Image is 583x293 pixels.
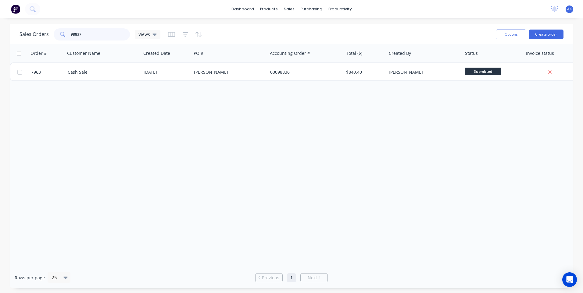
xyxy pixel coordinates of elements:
[15,275,45,281] span: Rows per page
[143,50,170,56] div: Created Date
[281,5,298,14] div: sales
[346,50,362,56] div: Total ($)
[389,69,456,75] div: [PERSON_NAME]
[228,5,257,14] a: dashboard
[526,50,554,56] div: Invoice status
[270,50,310,56] div: Accounting Order #
[31,69,41,75] span: 7963
[194,69,262,75] div: [PERSON_NAME]
[325,5,355,14] div: productivity
[346,69,382,75] div: $840.40
[11,5,20,14] img: Factory
[253,273,330,282] ul: Pagination
[465,68,501,75] span: Submitted
[20,31,49,37] h1: Sales Orders
[257,5,281,14] div: products
[389,50,411,56] div: Created By
[308,275,317,281] span: Next
[465,50,478,56] div: Status
[256,275,282,281] a: Previous page
[298,5,325,14] div: purchasing
[138,31,150,37] span: Views
[71,28,130,41] input: Search...
[270,69,338,75] div: 00098836
[529,30,563,39] button: Create order
[31,63,68,81] a: 7963
[194,50,203,56] div: PO #
[301,275,327,281] a: Next page
[562,272,577,287] div: Open Intercom Messenger
[262,275,279,281] span: Previous
[567,6,572,12] span: AK
[287,273,296,282] a: Page 1 is your current page
[496,30,526,39] button: Options
[67,50,100,56] div: Customer Name
[144,69,189,75] div: [DATE]
[68,69,88,75] a: Cash Sale
[30,50,47,56] div: Order #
